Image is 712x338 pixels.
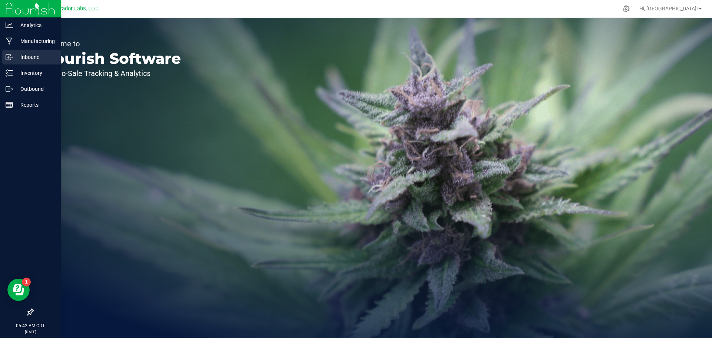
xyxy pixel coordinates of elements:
[6,69,13,77] inline-svg: Inventory
[6,21,13,29] inline-svg: Analytics
[13,53,57,62] p: Inbound
[13,100,57,109] p: Reports
[40,51,181,66] p: Flourish Software
[13,84,57,93] p: Outbound
[13,69,57,77] p: Inventory
[54,6,98,12] span: Curador Labs, LLC
[639,6,698,11] span: Hi, [GEOGRAPHIC_DATA]!
[40,40,181,47] p: Welcome to
[40,70,181,77] p: Seed-to-Sale Tracking & Analytics
[6,101,13,109] inline-svg: Reports
[13,37,57,46] p: Manufacturing
[622,5,631,12] div: Manage settings
[3,322,57,329] p: 05:42 PM CDT
[13,21,57,30] p: Analytics
[22,278,31,286] iframe: Resource center unread badge
[3,329,57,335] p: [DATE]
[6,37,13,45] inline-svg: Manufacturing
[6,85,13,93] inline-svg: Outbound
[7,279,30,301] iframe: Resource center
[6,53,13,61] inline-svg: Inbound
